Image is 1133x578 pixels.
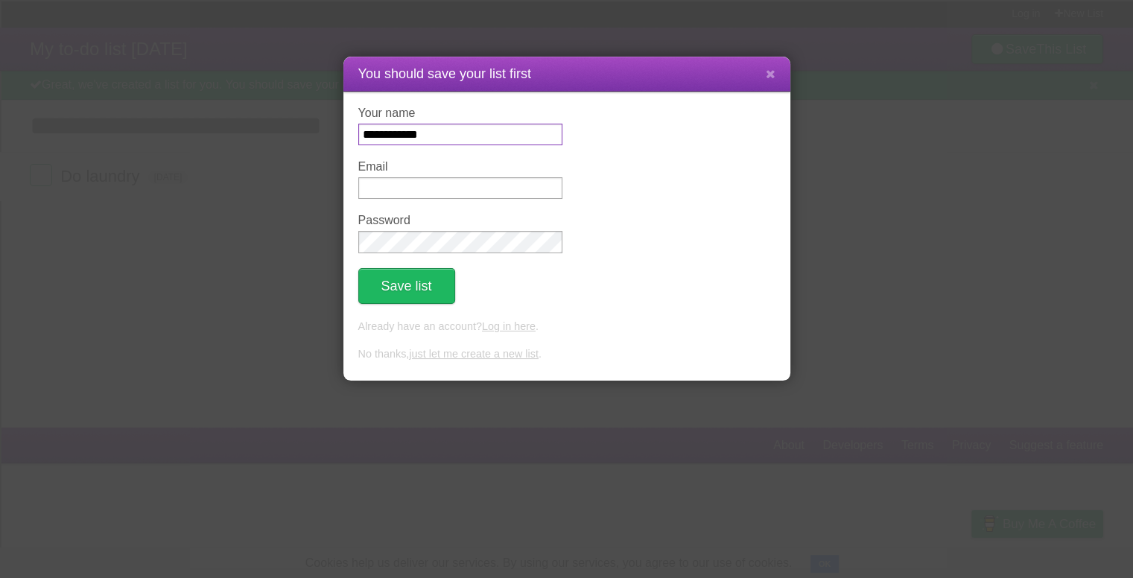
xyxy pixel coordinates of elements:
[6,73,1127,86] div: Sign out
[358,319,775,335] p: Already have an account? .
[358,214,562,227] label: Password
[6,86,1127,100] div: Rename
[358,160,562,174] label: Email
[482,320,536,332] a: Log in here
[6,100,1127,113] div: Move To ...
[6,33,1127,46] div: Move To ...
[358,64,775,84] h1: You should save your list first
[6,6,1127,19] div: Sort A > Z
[6,46,1127,60] div: Delete
[6,19,1127,33] div: Sort New > Old
[358,268,455,304] button: Save list
[358,346,775,363] p: No thanks, .
[6,60,1127,73] div: Options
[358,107,562,120] label: Your name
[409,348,539,360] a: just let me create a new list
